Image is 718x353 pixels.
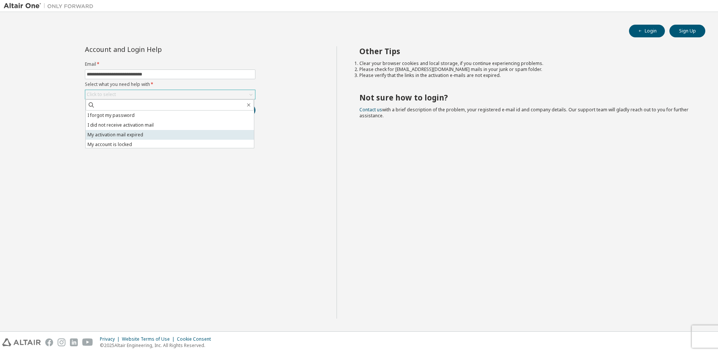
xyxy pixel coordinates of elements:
[85,61,255,67] label: Email
[85,46,221,52] div: Account and Login Help
[629,25,665,37] button: Login
[122,336,177,342] div: Website Terms of Use
[45,338,53,346] img: facebook.svg
[669,25,705,37] button: Sign Up
[359,61,692,66] li: Clear your browser cookies and local storage, if you continue experiencing problems.
[85,90,255,99] div: Click to select
[359,66,692,72] li: Please check for [EMAIL_ADDRESS][DOMAIN_NAME] mails in your junk or spam folder.
[85,81,255,87] label: Select what you need help with
[70,338,78,346] img: linkedin.svg
[359,106,688,119] span: with a brief description of the problem, your registered e-mail id and company details. Our suppo...
[100,336,122,342] div: Privacy
[177,336,215,342] div: Cookie Consent
[58,338,65,346] img: instagram.svg
[100,342,215,349] p: © 2025 Altair Engineering, Inc. All Rights Reserved.
[359,72,692,78] li: Please verify that the links in the activation e-mails are not expired.
[359,46,692,56] h2: Other Tips
[359,93,692,102] h2: Not sure how to login?
[82,338,93,346] img: youtube.svg
[4,2,97,10] img: Altair One
[2,338,41,346] img: altair_logo.svg
[86,111,254,120] li: I forgot my password
[87,92,116,97] div: Click to select
[359,106,382,113] a: Contact us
